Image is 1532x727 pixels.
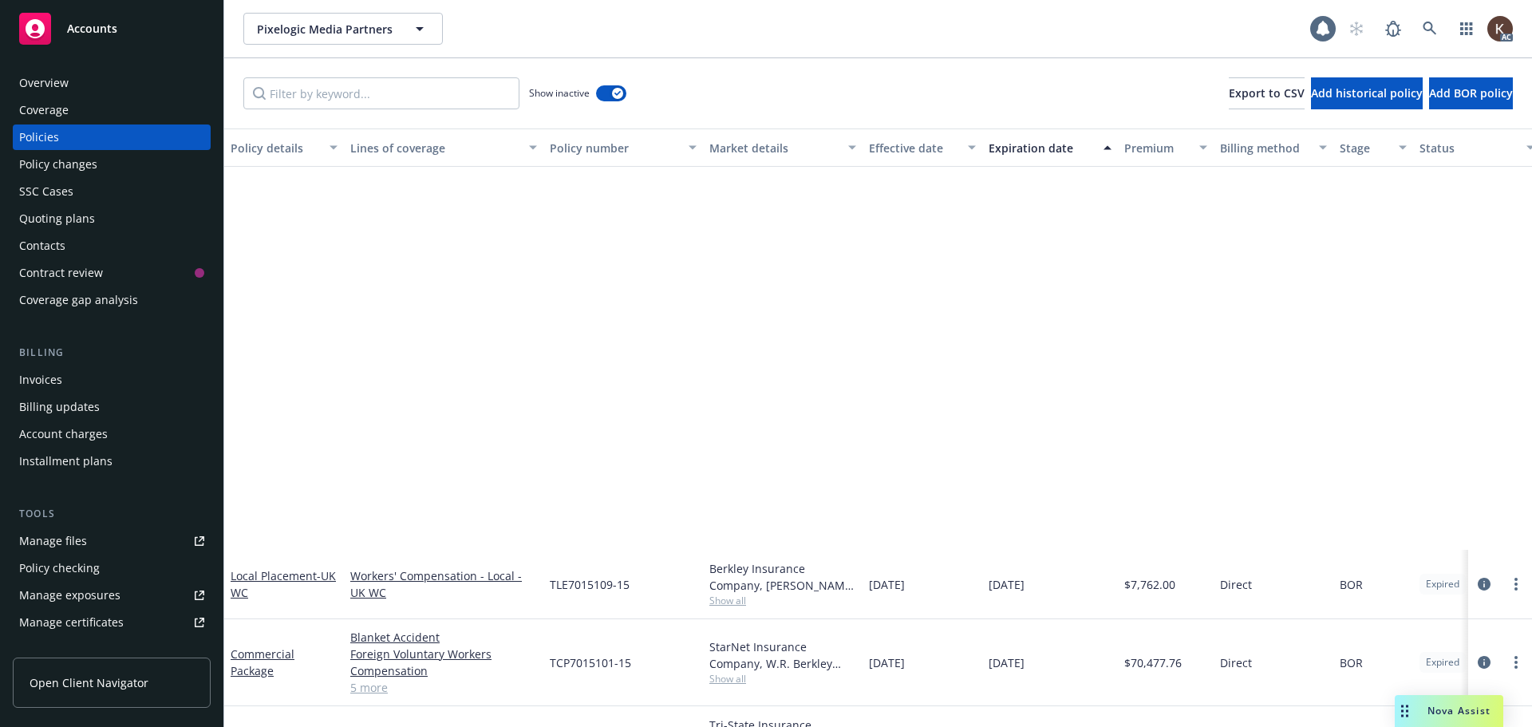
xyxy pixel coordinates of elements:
input: Filter by keyword... [243,77,519,109]
a: Contacts [13,233,211,259]
a: Commercial Package [231,646,294,678]
span: [DATE] [869,654,905,671]
span: TLE7015109-15 [550,576,630,593]
div: Installment plans [19,448,113,474]
div: Manage files [19,528,87,554]
a: SSC Cases [13,179,211,204]
a: Contract review [13,260,211,286]
div: Policy checking [19,555,100,581]
span: Direct [1220,654,1252,671]
div: Manage exposures [19,583,120,608]
a: more [1506,653,1526,672]
img: photo [1487,16,1513,41]
span: Nova Assist [1427,704,1491,717]
a: Coverage [13,97,211,123]
a: more [1506,575,1526,594]
div: Contract review [19,260,103,286]
div: Invoices [19,367,62,393]
button: Add historical policy [1311,77,1423,109]
button: Lines of coverage [344,128,543,167]
button: Expiration date [982,128,1118,167]
a: circleInformation [1475,575,1494,594]
div: Stage [1340,140,1389,156]
span: BOR [1340,654,1363,671]
div: Premium [1124,140,1190,156]
button: Add BOR policy [1429,77,1513,109]
span: Show all [709,594,856,607]
span: Show all [709,672,856,686]
span: Open Client Navigator [30,674,148,691]
span: Pixelogic Media Partners [257,21,395,38]
div: Coverage [19,97,69,123]
a: Coverage gap analysis [13,287,211,313]
div: Berkley Insurance Company, [PERSON_NAME] Corporation [709,560,856,594]
span: $7,762.00 [1124,576,1175,593]
div: Tools [13,506,211,522]
a: Manage certificates [13,610,211,635]
button: Nova Assist [1395,695,1503,727]
div: Policy changes [19,152,97,177]
span: [DATE] [989,654,1025,671]
a: 5 more [350,679,537,696]
button: Market details [703,128,863,167]
div: Expiration date [989,140,1094,156]
div: Billing method [1220,140,1309,156]
a: Account charges [13,421,211,447]
a: Invoices [13,367,211,393]
a: Policy changes [13,152,211,177]
span: TCP7015101-15 [550,654,631,671]
a: Manage files [13,528,211,554]
div: Manage certificates [19,610,124,635]
a: Quoting plans [13,206,211,231]
span: [DATE] [989,576,1025,593]
a: Blanket Accident [350,629,537,646]
span: Show inactive [529,86,590,100]
div: Drag to move [1395,695,1415,727]
span: Expired [1426,577,1459,591]
a: Manage exposures [13,583,211,608]
button: Policy details [224,128,344,167]
a: Report a Bug [1377,13,1409,45]
div: Policies [19,124,59,150]
a: Search [1414,13,1446,45]
div: Quoting plans [19,206,95,231]
a: Manage claims [13,637,211,662]
div: Market details [709,140,839,156]
a: Installment plans [13,448,211,474]
span: Export to CSV [1229,85,1305,101]
span: [DATE] [869,576,905,593]
div: Policy details [231,140,320,156]
div: Status [1419,140,1517,156]
div: Manage claims [19,637,100,662]
span: Add historical policy [1311,85,1423,101]
span: BOR [1340,576,1363,593]
span: $70,477.76 [1124,654,1182,671]
div: SSC Cases [19,179,73,204]
a: Workers' Compensation - Local - UK WC [350,567,537,601]
div: Coverage gap analysis [19,287,138,313]
span: Direct [1220,576,1252,593]
a: Policies [13,124,211,150]
a: Switch app [1451,13,1483,45]
span: Accounts [67,22,117,35]
button: Policy number [543,128,703,167]
div: Effective date [869,140,958,156]
a: circleInformation [1475,653,1494,672]
div: Lines of coverage [350,140,519,156]
a: Start snowing [1340,13,1372,45]
button: Premium [1118,128,1214,167]
button: Stage [1333,128,1413,167]
div: Billing [13,345,211,361]
div: Account charges [19,421,108,447]
button: Export to CSV [1229,77,1305,109]
a: Accounts [13,6,211,51]
div: StarNet Insurance Company, W.R. Berkley Corporation [709,638,856,672]
a: Foreign Voluntary Workers Compensation [350,646,537,679]
a: Billing updates [13,394,211,420]
div: Contacts [19,233,65,259]
button: Billing method [1214,128,1333,167]
a: Policy checking [13,555,211,581]
span: Add BOR policy [1429,85,1513,101]
div: Policy number [550,140,679,156]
